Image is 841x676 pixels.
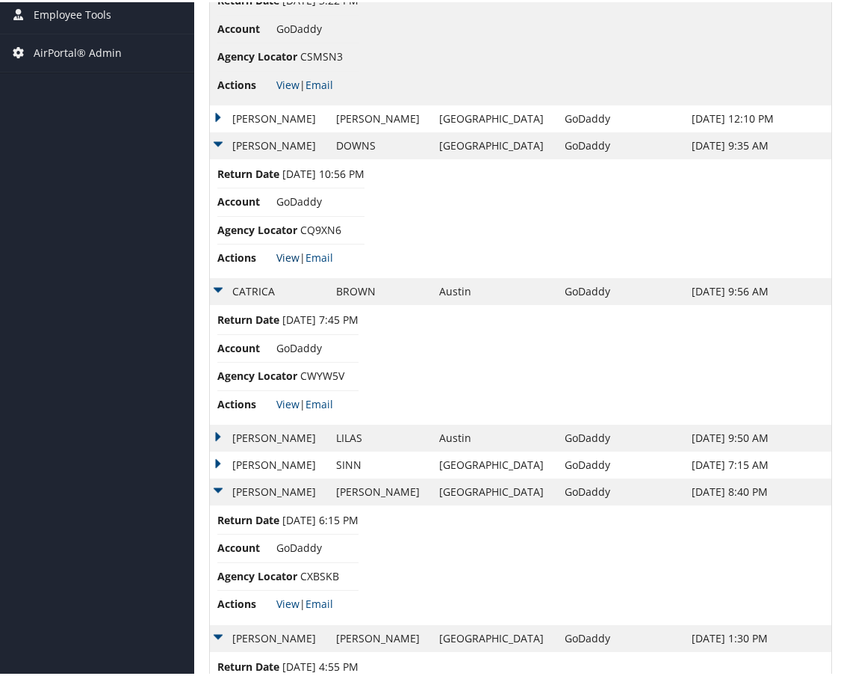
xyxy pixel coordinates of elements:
[329,623,432,650] td: [PERSON_NAME]
[432,130,556,157] td: [GEOGRAPHIC_DATA]
[217,19,273,35] span: Account
[217,366,297,382] span: Agency Locator
[276,538,322,553] span: GoDaddy
[217,594,273,610] span: Actions
[282,165,364,179] span: [DATE] 10:56 PM
[210,423,329,449] td: [PERSON_NAME]
[300,366,344,381] span: CWYW5V
[34,32,122,70] span: AirPortal® Admin
[557,103,685,130] td: GoDaddy
[684,623,831,650] td: [DATE] 1:30 PM
[282,511,359,525] span: [DATE] 6:15 PM
[684,449,831,476] td: [DATE] 7:15 AM
[210,449,329,476] td: [PERSON_NAME]
[684,103,831,130] td: [DATE] 12:10 PM
[217,191,273,208] span: Account
[276,248,300,262] a: View
[217,538,273,554] span: Account
[557,476,685,503] td: GoDaddy
[217,310,279,326] span: Return Date
[300,567,339,581] span: CXBSKB
[684,423,831,449] td: [DATE] 9:50 AM
[557,130,685,157] td: GoDaddy
[210,130,329,157] td: [PERSON_NAME]
[217,510,279,526] span: Return Date
[276,248,333,262] span: |
[210,476,329,503] td: [PERSON_NAME]
[432,276,556,303] td: Austin
[276,192,322,206] span: GoDaddy
[276,395,300,409] a: View
[329,476,432,503] td: [PERSON_NAME]
[557,449,685,476] td: GoDaddy
[217,75,273,91] span: Actions
[217,394,273,411] span: Actions
[557,423,685,449] td: GoDaddy
[276,594,333,609] span: |
[276,76,300,90] a: View
[217,164,279,180] span: Return Date
[217,566,297,583] span: Agency Locator
[217,657,279,673] span: Return Date
[305,395,333,409] a: Email
[432,103,556,130] td: [GEOGRAPHIC_DATA]
[217,46,297,63] span: Agency Locator
[305,248,333,262] a: Email
[217,338,273,354] span: Account
[684,476,831,503] td: [DATE] 8:40 PM
[217,220,297,236] span: Agency Locator
[276,594,300,609] a: View
[210,103,329,130] td: [PERSON_NAME]
[432,623,556,650] td: [GEOGRAPHIC_DATA]
[210,276,329,303] td: CATRICA
[276,76,333,90] span: |
[557,276,685,303] td: GoDaddy
[217,248,273,264] span: Actions
[276,19,322,34] span: GoDaddy
[329,276,432,303] td: BROWN
[300,221,341,235] span: CQ9XN6
[329,423,432,449] td: LILAS
[432,449,556,476] td: [GEOGRAPHIC_DATA]
[684,276,831,303] td: [DATE] 9:56 AM
[432,423,556,449] td: Austin
[210,623,329,650] td: [PERSON_NAME]
[276,339,322,353] span: GoDaddy
[305,76,333,90] a: Email
[684,130,831,157] td: [DATE] 9:35 AM
[329,449,432,476] td: SINN
[432,476,556,503] td: [GEOGRAPHIC_DATA]
[282,657,359,672] span: [DATE] 4:55 PM
[329,103,432,130] td: [PERSON_NAME]
[276,395,333,409] span: |
[305,594,333,609] a: Email
[557,623,685,650] td: GoDaddy
[300,47,343,61] span: CSMSN3
[329,130,432,157] td: DOWNS
[282,310,359,325] span: [DATE] 7:45 PM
